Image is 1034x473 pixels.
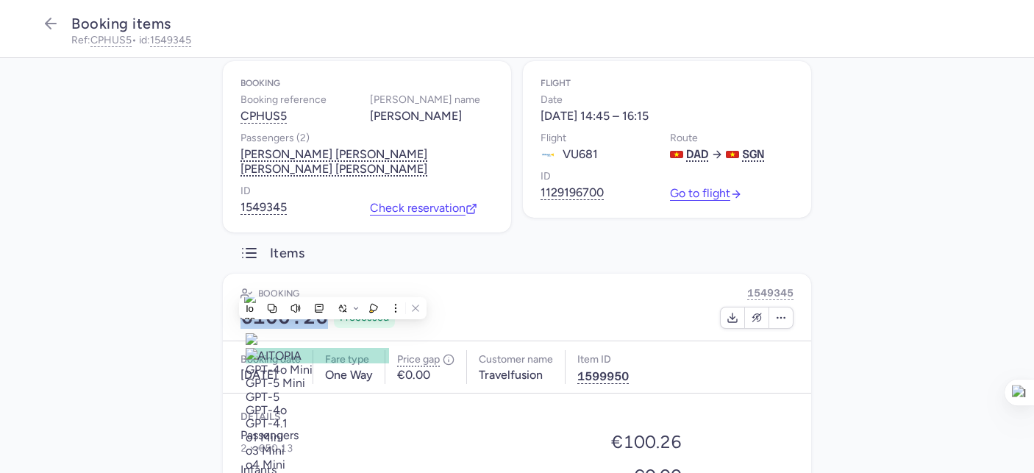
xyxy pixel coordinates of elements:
[611,432,682,452] div: €100.26
[670,129,698,147] span: Route
[246,458,389,472] div: o4 Mini
[479,350,553,369] h5: Customer name
[541,109,649,124] div: [DATE] 14:45 – 16:15
[397,350,454,369] h5: Price gap
[240,350,301,369] h5: Booking date
[90,35,132,46] button: CPHUS5
[479,369,543,382] span: Travelfusion
[246,348,257,360] img: logo.svg
[246,333,257,345] img: logo.svg
[397,369,430,382] span: €0.00
[71,35,995,46] p: Ref: • id:
[246,391,389,404] div: GPT-5
[747,285,794,301] button: 1549345
[541,147,598,162] div: VU681
[246,377,389,390] div: GPT-5 Mini
[240,244,304,262] h3: Items
[541,185,604,200] button: 1129196700
[686,147,708,162] span: DAD
[240,200,287,215] button: 1549345
[240,129,310,147] span: Passengers (2)
[240,307,328,329] span: €100.26
[246,404,389,417] div: GPT-4o
[370,202,477,215] a: Check reservation
[71,15,171,32] span: Booking items
[541,129,566,147] span: Flight
[670,187,742,200] a: Go to flight
[246,431,389,444] div: o1 Mini
[541,147,555,162] figure: VU airline logo
[223,274,811,341] div: Booking1549345€100.26Processed
[258,286,299,301] h4: Booking
[240,369,277,382] span: [DATE]
[240,109,287,124] button: CPHUS5
[240,411,794,423] h4: Details
[246,417,389,430] div: GPT-4.1
[577,350,629,369] h5: Item ID
[240,91,327,109] span: Booking reference
[246,444,389,458] div: o3 Mini
[370,109,462,124] div: [PERSON_NAME]
[742,147,764,162] span: SGN
[541,168,551,185] span: ID
[240,182,251,200] span: ID
[240,147,493,177] div: [PERSON_NAME] [PERSON_NAME] [PERSON_NAME] [PERSON_NAME]
[541,91,563,109] span: Date
[246,363,389,377] div: GPT-4o Mini
[246,348,389,363] div: AITOPIA
[541,79,794,89] h4: Flight
[240,79,493,89] h4: Booking
[370,91,480,109] span: [PERSON_NAME] name
[240,443,299,455] p: 2 × €50.13
[150,35,191,46] button: 1549345
[577,369,629,384] button: 1599950
[240,429,299,442] p: passengers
